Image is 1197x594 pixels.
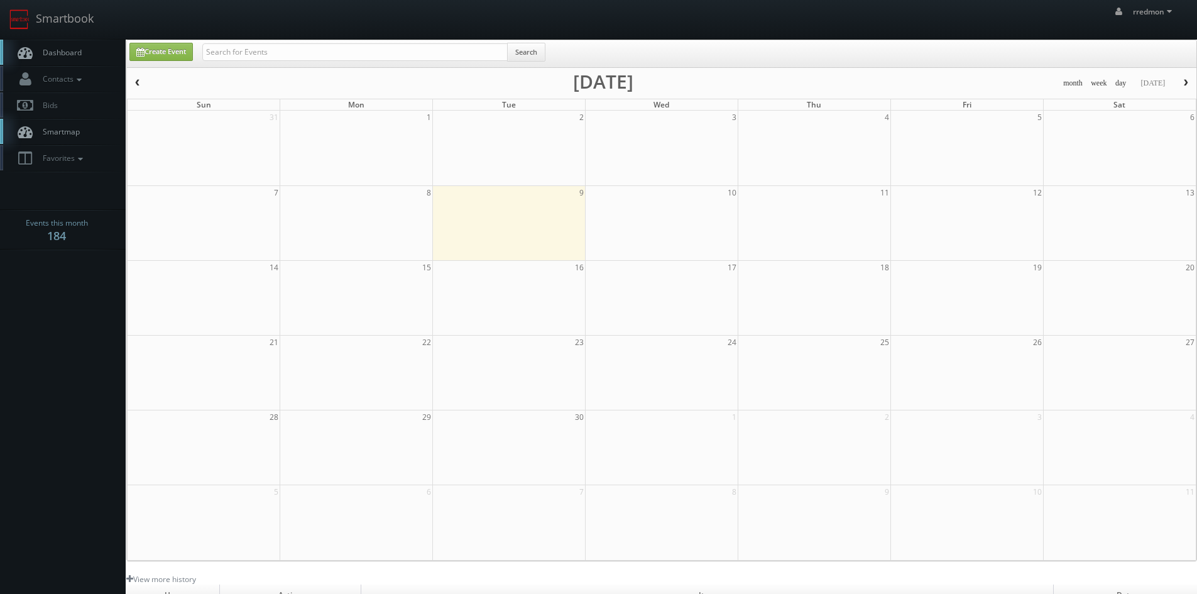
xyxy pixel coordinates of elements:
span: 5 [1036,111,1043,124]
span: 30 [574,410,585,424]
a: View more history [126,574,196,585]
span: 7 [578,485,585,498]
strong: 184 [47,228,66,243]
button: week [1086,75,1112,91]
span: Sat [1113,99,1125,110]
span: 6 [425,485,432,498]
span: 7 [273,186,280,199]
span: 23 [574,336,585,349]
h2: [DATE] [573,75,633,88]
span: 6 [1189,111,1196,124]
span: 28 [268,410,280,424]
button: [DATE] [1136,75,1169,91]
span: 12 [1032,186,1043,199]
span: 4 [883,111,890,124]
span: 19 [1032,261,1043,274]
span: Bids [36,100,58,111]
span: Events this month [26,217,88,229]
span: 1 [425,111,432,124]
span: 13 [1184,186,1196,199]
button: Search [507,43,545,62]
span: 9 [578,186,585,199]
span: Smartmap [36,126,80,137]
span: Thu [807,99,821,110]
span: 9 [883,485,890,498]
button: day [1111,75,1131,91]
span: 22 [421,336,432,349]
span: 1 [731,410,738,424]
span: 10 [1032,485,1043,498]
span: 14 [268,261,280,274]
img: smartbook-logo.png [9,9,30,30]
span: 29 [421,410,432,424]
span: 3 [731,111,738,124]
span: 8 [425,186,432,199]
span: 11 [879,186,890,199]
span: 11 [1184,485,1196,498]
span: 26 [1032,336,1043,349]
span: Tue [502,99,516,110]
span: 2 [578,111,585,124]
span: 15 [421,261,432,274]
span: Favorites [36,153,86,163]
span: 4 [1189,410,1196,424]
span: Sun [197,99,211,110]
button: month [1059,75,1087,91]
span: 16 [574,261,585,274]
a: Create Event [129,43,193,61]
span: Mon [348,99,364,110]
span: 18 [879,261,890,274]
span: Contacts [36,74,85,84]
span: 5 [273,485,280,498]
input: Search for Events [202,43,508,61]
span: 8 [731,485,738,498]
span: Fri [963,99,971,110]
span: 21 [268,336,280,349]
span: 24 [726,336,738,349]
span: rredmon [1133,6,1176,17]
span: 27 [1184,336,1196,349]
span: 3 [1036,410,1043,424]
span: 20 [1184,261,1196,274]
span: Dashboard [36,47,82,58]
span: 31 [268,111,280,124]
span: Wed [653,99,669,110]
span: 10 [726,186,738,199]
span: 25 [879,336,890,349]
span: 17 [726,261,738,274]
span: 2 [883,410,890,424]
